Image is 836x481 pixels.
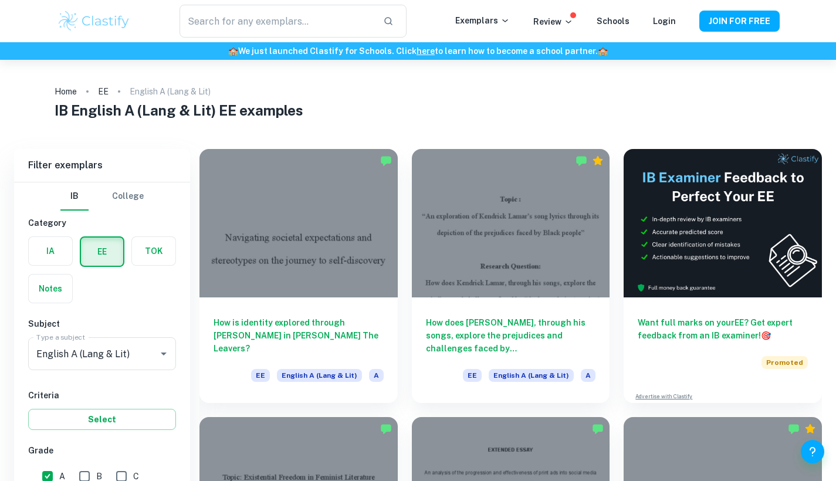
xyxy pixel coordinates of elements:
[624,149,822,403] a: Want full marks on yourEE? Get expert feedback from an IB examiner!PromotedAdvertise with Clastify
[592,155,604,167] div: Premium
[380,155,392,167] img: Marked
[597,16,629,26] a: Schools
[28,444,176,457] h6: Grade
[28,317,176,330] h6: Subject
[788,423,800,435] img: Marked
[199,149,398,403] a: How is identity explored through [PERSON_NAME] in [PERSON_NAME] The Leavers?EEEnglish A (Lang & L...
[463,369,482,382] span: EE
[653,16,676,26] a: Login
[426,316,596,355] h6: How does [PERSON_NAME], through his songs, explore the prejudices and challenges faced by [DEMOGR...
[98,83,109,100] a: EE
[28,216,176,229] h6: Category
[455,14,510,27] p: Exemplars
[14,149,190,182] h6: Filter exemplars
[55,100,781,121] h1: IB English A (Lang & Lit) EE examples
[60,182,144,211] div: Filter type choice
[592,423,604,435] img: Marked
[804,423,816,435] div: Premium
[251,369,270,382] span: EE
[28,389,176,402] h6: Criteria
[112,182,144,211] button: College
[635,392,692,401] a: Advertise with Clastify
[28,409,176,430] button: Select
[55,83,77,100] a: Home
[489,369,574,382] span: English A (Lang & Lit)
[761,331,771,340] span: 🎯
[417,46,435,56] a: here
[576,155,587,167] img: Marked
[533,15,573,28] p: Review
[57,9,131,33] img: Clastify logo
[130,85,211,98] p: English A (Lang & Lit)
[369,369,384,382] span: A
[214,316,384,355] h6: How is identity explored through [PERSON_NAME] in [PERSON_NAME] The Leavers?
[228,46,238,56] span: 🏫
[624,149,822,297] img: Thumbnail
[699,11,780,32] button: JOIN FOR FREE
[132,237,175,265] button: TOK
[412,149,610,403] a: How does [PERSON_NAME], through his songs, explore the prejudices and challenges faced by [DEMOGR...
[380,423,392,435] img: Marked
[60,182,89,211] button: IB
[277,369,362,382] span: English A (Lang & Lit)
[801,440,824,463] button: Help and Feedback
[36,332,85,342] label: Type a subject
[155,345,172,362] button: Open
[29,237,72,265] button: IA
[761,356,808,369] span: Promoted
[598,46,608,56] span: 🏫
[581,369,595,382] span: A
[180,5,373,38] input: Search for any exemplars...
[638,316,808,342] h6: Want full marks on your EE ? Get expert feedback from an IB examiner!
[81,238,123,266] button: EE
[2,45,834,57] h6: We just launched Clastify for Schools. Click to learn how to become a school partner.
[29,275,72,303] button: Notes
